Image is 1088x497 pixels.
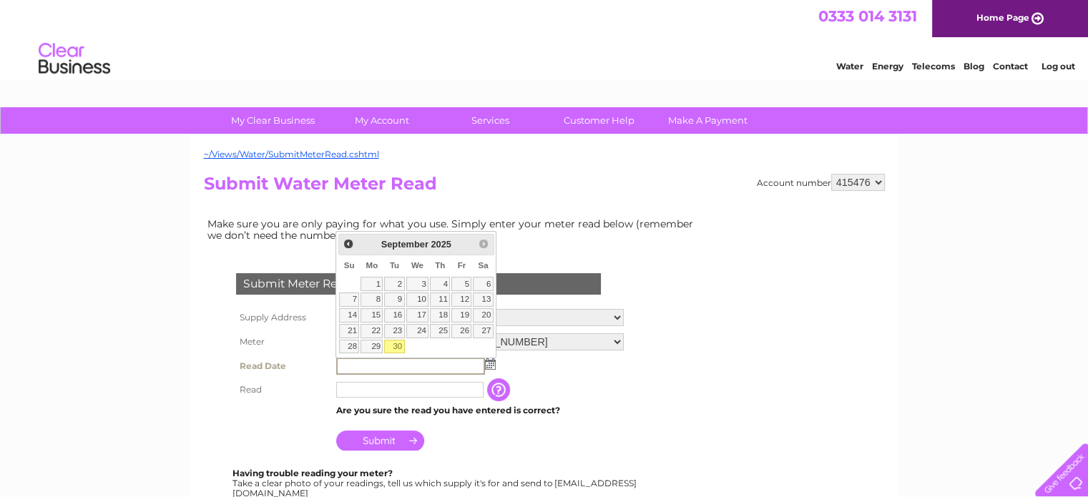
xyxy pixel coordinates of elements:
a: 15 [361,308,383,323]
a: 7 [339,292,359,307]
a: 22 [361,324,383,338]
span: Wednesday [411,261,423,270]
a: 3 [406,277,429,291]
span: Saturday [478,261,488,270]
a: 14 [339,308,359,323]
div: Submit Meter Read [236,273,601,295]
a: 29 [361,340,383,354]
a: 23 [384,324,404,338]
a: ~/Views/Water/SubmitMeterRead.cshtml [204,149,379,159]
a: 26 [451,324,471,338]
a: 21 [339,324,359,338]
span: Prev [343,238,354,250]
a: 17 [406,308,429,323]
img: logo.png [38,37,111,81]
a: 13 [473,292,493,307]
a: 9 [384,292,404,307]
a: 18 [430,308,450,323]
th: Meter [232,330,333,354]
span: Monday [366,261,378,270]
span: Friday [458,261,466,270]
a: 0333 014 3131 [818,7,917,25]
a: Customer Help [540,107,658,134]
span: Tuesday [390,261,399,270]
h2: Submit Water Meter Read [204,174,885,201]
td: Are you sure the read you have entered is correct? [333,401,627,420]
a: 24 [406,324,429,338]
a: 28 [339,340,359,354]
a: 12 [451,292,471,307]
a: Blog [964,61,984,72]
input: Information [487,378,513,401]
a: Telecoms [912,61,955,72]
div: Clear Business is a trading name of Verastar Limited (registered in [GEOGRAPHIC_DATA] No. 3667643... [207,8,883,69]
a: 16 [384,308,404,323]
span: September [381,239,428,250]
span: 2025 [431,239,451,250]
a: 6 [473,277,493,291]
th: Supply Address [232,305,333,330]
td: Make sure you are only paying for what you use. Simply enter your meter read below (remember we d... [204,215,705,245]
a: My Clear Business [214,107,332,134]
input: Submit [336,430,424,451]
span: Sunday [344,261,355,270]
span: Thursday [435,261,445,270]
a: 20 [473,308,493,323]
a: 1 [361,277,383,291]
a: 25 [430,324,450,338]
a: 30 [384,340,404,354]
a: 27 [473,324,493,338]
div: Account number [757,174,885,191]
a: Log out [1041,61,1074,72]
a: 5 [451,277,471,291]
a: Make A Payment [649,107,767,134]
a: Services [431,107,549,134]
th: Read [232,378,333,401]
th: Read Date [232,354,333,378]
a: Prev [340,236,357,252]
img: ... [485,358,496,370]
a: Water [836,61,863,72]
a: 2 [384,277,404,291]
a: Energy [872,61,903,72]
a: 19 [451,308,471,323]
a: 4 [430,277,450,291]
b: Having trouble reading your meter? [232,468,393,478]
a: 8 [361,292,383,307]
a: Contact [993,61,1028,72]
a: 11 [430,292,450,307]
a: My Account [323,107,441,134]
a: 10 [406,292,429,307]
